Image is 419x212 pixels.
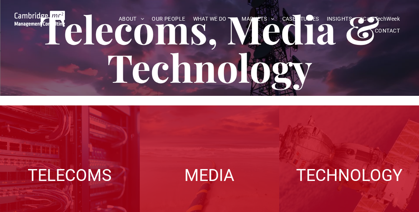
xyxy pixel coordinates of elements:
[148,13,189,25] a: OUR PEOPLE
[40,3,379,92] span: Telecoms, Media & Technology
[15,12,65,20] a: Your Business Transformed | Cambridge Management Consulting
[189,13,238,25] a: WHAT WE DO
[323,13,356,25] a: INSIGHTS
[371,25,404,37] a: CONTACT
[15,11,65,26] img: Cambridge MC Logo, Procurement
[356,13,404,25] a: #CamTechWeek
[238,13,278,25] a: MARKETS
[115,13,148,25] a: ABOUT
[278,13,323,25] a: CASE STUDIES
